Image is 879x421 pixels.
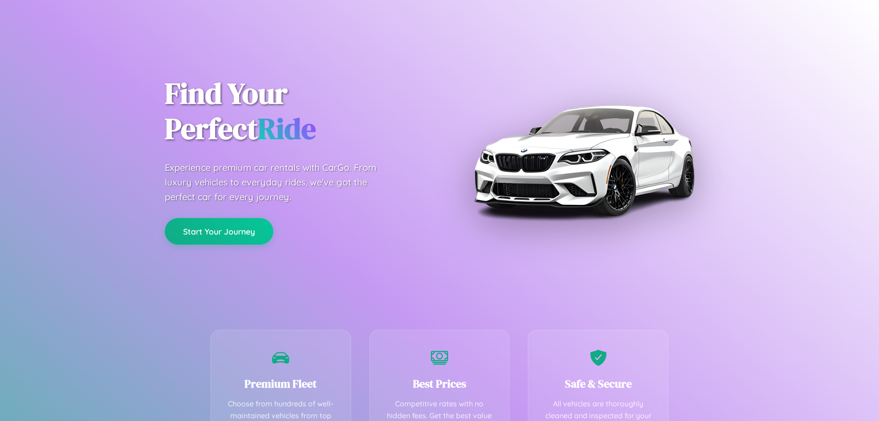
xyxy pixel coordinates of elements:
[384,376,496,391] h3: Best Prices
[258,109,316,148] span: Ride
[165,160,394,204] p: Experience premium car rentals with CarGo. From luxury vehicles to everyday rides, we've got the ...
[165,218,273,245] button: Start Your Journey
[469,46,698,275] img: Premium BMW car rental vehicle
[165,76,426,147] h1: Find Your Perfect
[542,376,654,391] h3: Safe & Secure
[225,376,337,391] h3: Premium Fleet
